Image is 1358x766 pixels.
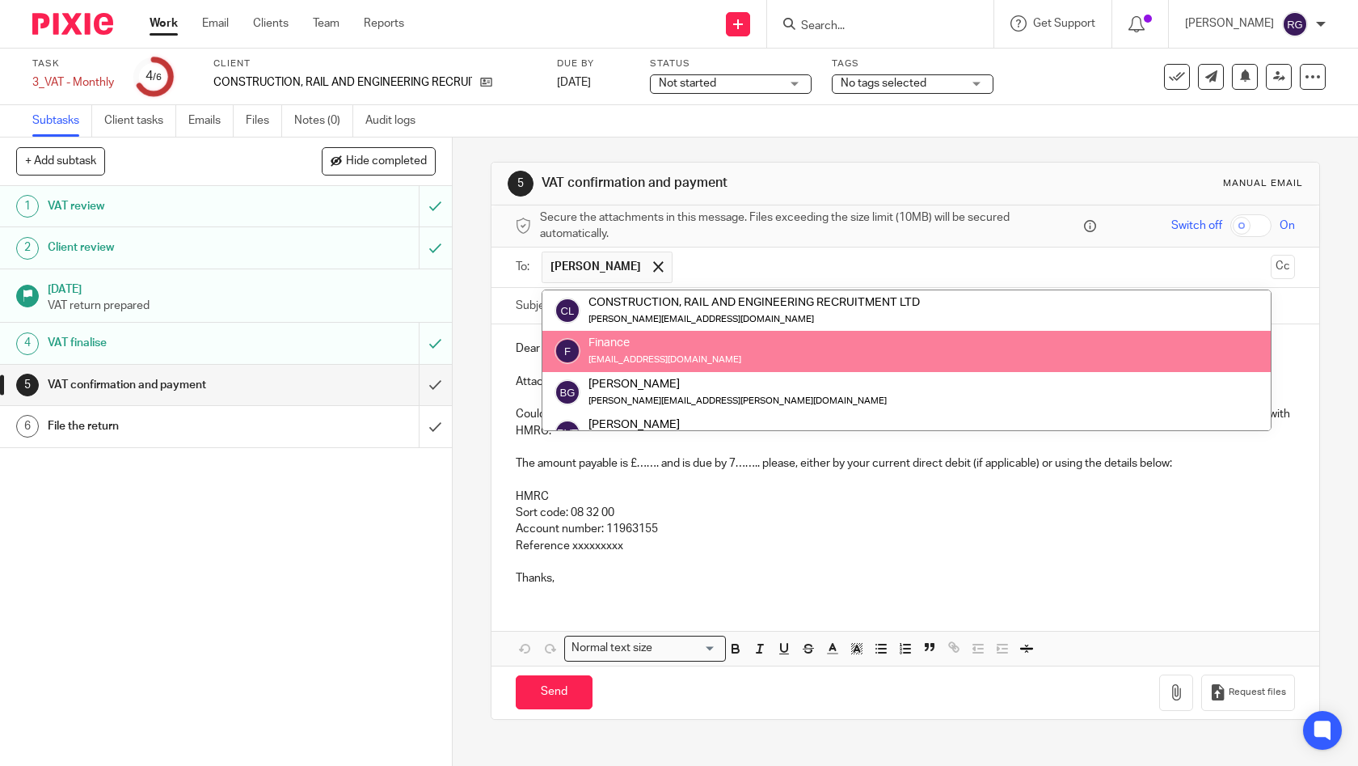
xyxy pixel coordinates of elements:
p: CONSTRUCTION, RAIL AND ENGINEERING RECRUITMENT LTD [213,74,472,91]
p: Dear [PERSON_NAME], [516,341,1296,357]
h1: VAT confirmation and payment [48,373,285,397]
span: Not started [659,78,716,89]
small: [PERSON_NAME][EMAIL_ADDRESS][DOMAIN_NAME] [588,315,814,324]
p: VAT return prepared [48,298,436,314]
div: 1 [16,195,39,218]
img: Pixie [32,13,113,35]
span: Hide completed [346,155,427,168]
h1: [DATE] [48,277,436,298]
div: Finance [588,335,741,351]
input: Search [799,19,945,34]
div: Manual email [1223,177,1303,190]
p: [PERSON_NAME] [1185,15,1274,32]
h1: File the return [48,414,285,438]
span: Get Support [1033,18,1095,29]
div: [PERSON_NAME] [588,417,814,433]
a: Clients [253,15,289,32]
span: Switch off [1171,218,1222,234]
button: Hide completed [322,147,436,175]
p: Attached you'll find the VAT return that we are to submit to HMRC. [516,374,1296,390]
h1: VAT confirmation and payment [542,175,939,192]
a: Emails [188,105,234,137]
p: Could you please review this return and let me know of any queries you may have within 5 working ... [516,406,1296,439]
span: [PERSON_NAME] [550,259,641,275]
a: Audit logs [365,105,428,137]
div: 2 [16,237,39,260]
input: Search for option [658,640,716,657]
span: Normal text size [568,640,656,657]
a: Client tasks [104,105,176,137]
small: /6 [153,73,162,82]
a: Subtasks [32,105,92,137]
p: Thanks, [516,570,1296,586]
input: Send [516,675,593,710]
span: Request files [1229,686,1286,699]
p: Reference xxxxxxxxx [516,538,1296,554]
p: The amount payable is £……. and is due by 7…….. please, either by your current direct debit (if ap... [516,455,1296,472]
img: svg%3E [555,420,580,446]
div: 3_VAT - Monthly [32,74,114,91]
p: Sort code: 08 32 00 [516,505,1296,521]
span: No tags selected [841,78,926,89]
label: Status [650,57,812,70]
img: svg%3E [555,379,580,405]
span: [DATE] [557,77,591,88]
label: Client [213,57,537,70]
div: 6 [16,415,39,438]
div: 4 [145,67,162,86]
a: Reports [364,15,404,32]
label: Due by [557,57,630,70]
h1: VAT finalise [48,331,285,355]
div: 5 [508,171,533,197]
a: Files [246,105,282,137]
div: Search for option [564,636,726,661]
label: Task [32,57,114,70]
a: Work [150,15,178,32]
button: + Add subtask [16,147,105,175]
a: Email [202,15,229,32]
div: 5 [16,374,39,396]
small: [PERSON_NAME][EMAIL_ADDRESS][PERSON_NAME][DOMAIN_NAME] [588,396,887,405]
img: svg%3E [555,338,580,364]
label: Tags [832,57,993,70]
label: Subject: [516,298,558,314]
p: HMRC [516,489,1296,505]
a: Team [313,15,339,32]
button: Request files [1201,675,1295,711]
small: [EMAIL_ADDRESS][DOMAIN_NAME] [588,355,741,364]
span: On [1280,218,1295,234]
div: [PERSON_NAME] [588,376,887,392]
img: svg%3E [1282,11,1308,37]
div: 4 [16,332,39,355]
h1: VAT review [48,194,285,218]
span: Secure the attachments in this message. Files exceeding the size limit (10MB) will be secured aut... [540,209,1081,243]
label: To: [516,259,533,275]
button: Cc [1271,255,1295,279]
img: svg%3E [555,298,580,324]
h1: Client review [48,235,285,260]
a: Notes (0) [294,105,353,137]
p: Account number: 11963155 [516,521,1296,537]
div: CONSTRUCTION, RAIL AND ENGINEERING RECRUITMENT LTD [588,294,920,311]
